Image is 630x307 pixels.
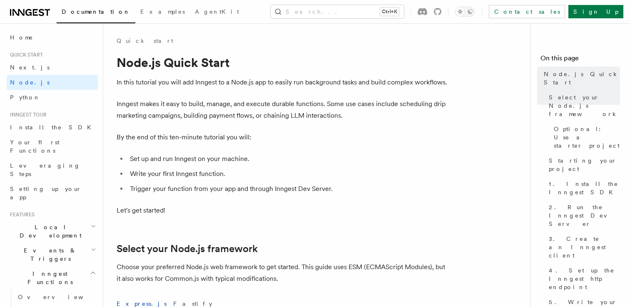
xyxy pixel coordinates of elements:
[7,223,91,240] span: Local Development
[550,121,620,153] a: Optional: Use a starter project
[190,2,244,22] a: AgentKit
[10,186,82,201] span: Setting up your app
[549,180,620,196] span: 1. Install the Inngest SDK
[545,263,620,295] a: 4. Set up the Inngest http endpoint
[7,120,98,135] a: Install the SDK
[10,124,96,131] span: Install the SDK
[549,156,620,173] span: Starting your project
[117,261,450,285] p: Choose your preferred Node.js web framework to get started. This guide uses ESM (ECMAScript Modul...
[271,5,404,18] button: Search...Ctrl+K
[10,162,80,177] span: Leveraging Steps
[549,203,620,228] span: 2. Run the Inngest Dev Server
[545,200,620,231] a: 2. Run the Inngest Dev Server
[549,235,620,260] span: 3. Create an Inngest client
[554,125,620,150] span: Optional: Use a starter project
[10,64,50,71] span: Next.js
[7,90,98,105] a: Python
[140,8,185,15] span: Examples
[7,111,47,118] span: Inngest tour
[10,33,33,42] span: Home
[117,243,258,255] a: Select your Node.js framework
[7,211,35,218] span: Features
[7,75,98,90] a: Node.js
[380,7,399,16] kbd: Ctrl+K
[62,8,130,15] span: Documentation
[117,131,450,143] p: By the end of this ten-minute tutorial you will:
[7,60,98,75] a: Next.js
[545,176,620,200] a: 1. Install the Inngest SDK
[57,2,135,23] a: Documentation
[540,67,620,90] a: Node.js Quick Start
[7,52,43,58] span: Quick start
[545,231,620,263] a: 3. Create an Inngest client
[117,55,450,70] h1: Node.js Quick Start
[489,5,565,18] a: Contact sales
[7,266,98,290] button: Inngest Functions
[545,153,620,176] a: Starting your project
[544,70,620,87] span: Node.js Quick Start
[7,246,91,263] span: Events & Triggers
[7,243,98,266] button: Events & Triggers
[18,294,104,300] span: Overview
[7,30,98,45] a: Home
[117,77,450,88] p: In this tutorial you will add Inngest to a Node.js app to easily run background tasks and build c...
[195,8,239,15] span: AgentKit
[127,168,450,180] li: Write your first Inngest function.
[117,37,173,45] a: Quick start
[10,94,40,101] span: Python
[568,5,623,18] a: Sign Up
[455,7,475,17] button: Toggle dark mode
[15,290,98,305] a: Overview
[127,153,450,165] li: Set up and run Inngest on your machine.
[549,266,620,291] span: 4. Set up the Inngest http endpoint
[7,181,98,205] a: Setting up your app
[117,205,450,216] p: Let's get started!
[549,93,620,118] span: Select your Node.js framework
[127,183,450,195] li: Trigger your function from your app and through Inngest Dev Server.
[540,53,620,67] h4: On this page
[7,220,98,243] button: Local Development
[7,135,98,158] a: Your first Functions
[10,79,50,86] span: Node.js
[117,98,450,121] p: Inngest makes it easy to build, manage, and execute durable functions. Some use cases include sch...
[7,158,98,181] a: Leveraging Steps
[10,139,60,154] span: Your first Functions
[545,90,620,121] a: Select your Node.js framework
[135,2,190,22] a: Examples
[7,270,90,286] span: Inngest Functions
